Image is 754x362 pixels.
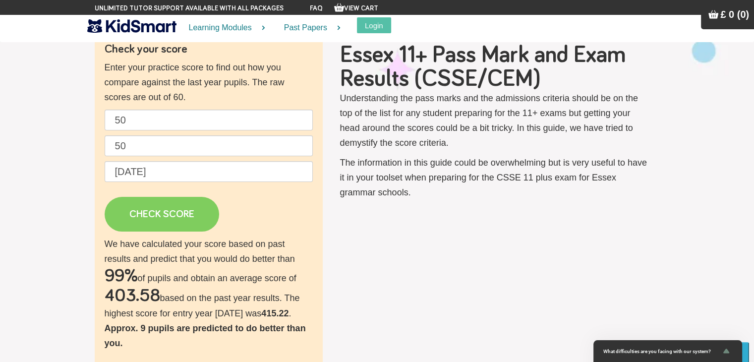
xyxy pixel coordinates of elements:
span: £ 0 (0) [720,9,749,20]
button: Show survey - What difficulties are you facing with our system? [603,345,732,357]
h4: Check your score [105,43,313,55]
h1: Essex 11+ Pass Mark and Exam Results (CSSE/CEM) [340,43,650,91]
p: Understanding the pass marks and the admissions criteria should be on the top of the list for any... [340,91,650,150]
a: Learning Modules [176,15,272,41]
h2: 403.58 [105,286,160,306]
p: Enter your practice score to find out how you compare against the last year pupils. The raw score... [105,60,313,105]
img: Your items in the shopping basket [708,9,718,19]
p: The information in this guide could be overwhelming but is very useful to have it in your toolset... [340,155,650,200]
h2: 99% [105,266,138,286]
span: Unlimited tutor support available with all packages [95,3,284,13]
img: KidSmart logo [87,17,176,35]
input: Maths raw score [105,135,313,156]
a: CHECK SCORE [105,197,219,232]
a: View Cart [334,5,378,12]
span: What difficulties are you facing with our system? [603,349,720,354]
a: Past Papers [272,15,347,41]
input: English raw score [105,110,313,130]
b: 415.22 [261,308,289,318]
img: Your items in the shopping basket [334,2,344,12]
a: FAQ [310,5,323,12]
b: Approx. 9 pupils are predicted to do better than you. [105,323,306,348]
button: Login [357,17,391,33]
input: Date of birth (d/m/y) e.g. 27/12/2007 [105,161,313,182]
